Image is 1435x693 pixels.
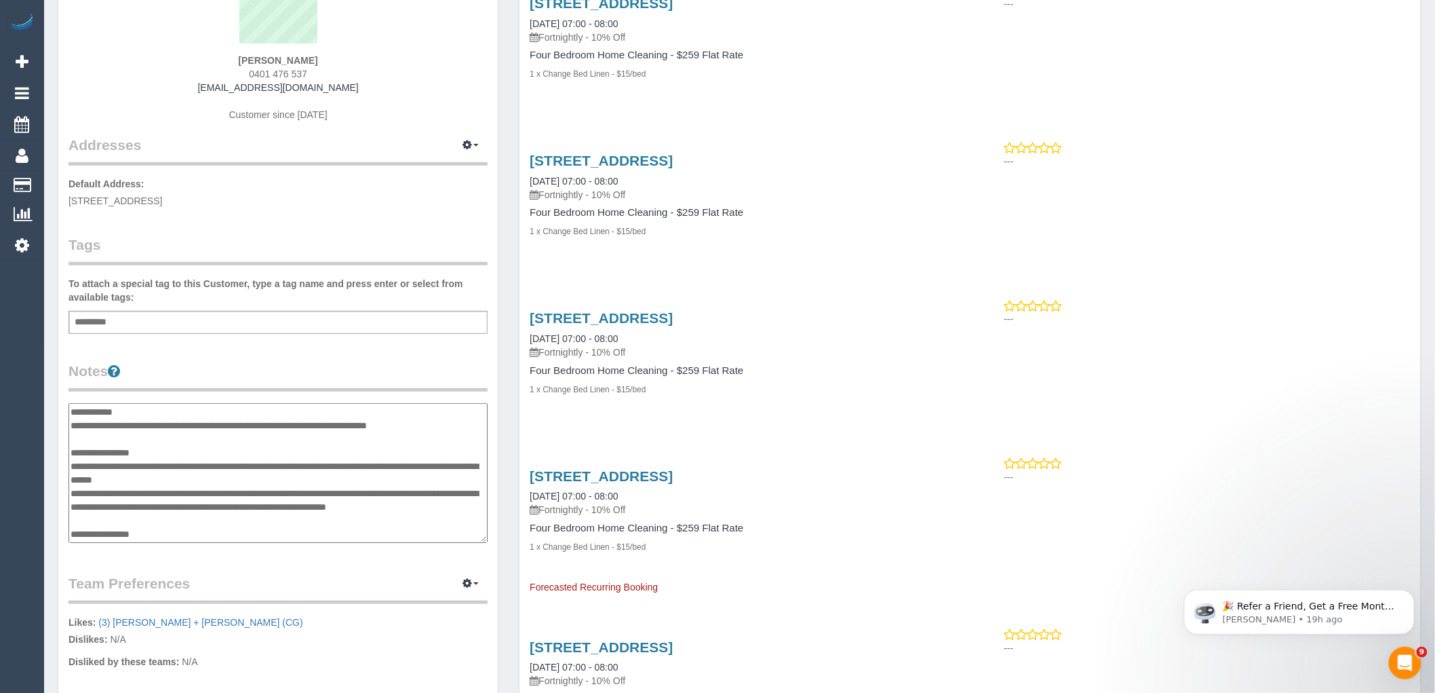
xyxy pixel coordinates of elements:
[110,634,125,645] span: N/A
[530,468,673,484] a: [STREET_ADDRESS]
[530,227,646,236] small: 1 x Change Bed Linen - $15/bed
[1004,312,1411,326] p: ---
[530,365,960,377] h4: Four Bedroom Home Cleaning - $259 Flat Rate
[530,207,960,219] h4: Four Bedroom Home Cleaning - $259 Flat Rate
[68,616,96,629] label: Likes:
[249,69,307,79] span: 0401 476 537
[530,542,646,552] small: 1 x Change Bed Linen - $15/bed
[530,523,960,534] h4: Four Bedroom Home Cleaning - $259 Flat Rate
[1389,647,1421,679] iframe: Intercom live chat
[182,656,197,667] span: N/A
[530,662,618,673] a: [DATE] 07:00 - 08:00
[59,39,232,185] span: 🎉 Refer a Friend, Get a Free Month! 🎉 Love Automaid? Share the love! When you refer a friend who ...
[68,177,144,191] label: Default Address:
[530,333,618,344] a: [DATE] 07:00 - 08:00
[1004,470,1411,484] p: ---
[530,345,960,359] p: Fortnightly - 10% Off
[229,109,328,120] span: Customer since [DATE]
[1417,647,1428,658] span: 9
[238,55,317,66] strong: [PERSON_NAME]
[198,82,359,93] a: [EMAIL_ADDRESS][DOMAIN_NAME]
[68,235,488,265] legend: Tags
[68,655,179,669] label: Disliked by these teams:
[530,18,618,29] a: [DATE] 07:00 - 08:00
[1004,155,1411,168] p: ---
[68,633,108,646] label: Dislikes:
[68,277,488,304] label: To attach a special tag to this Customer, type a tag name and press enter or select from availabl...
[530,491,618,502] a: [DATE] 07:00 - 08:00
[530,310,673,326] a: [STREET_ADDRESS]
[68,195,162,206] span: [STREET_ADDRESS]
[530,153,673,168] a: [STREET_ADDRESS]
[530,503,960,517] p: Fortnightly - 10% Off
[1164,561,1435,656] iframe: Intercom notifications message
[59,52,234,64] p: Message from Ellie, sent 19h ago
[68,574,488,604] legend: Team Preferences
[8,14,35,33] img: Automaid Logo
[530,639,673,655] a: [STREET_ADDRESS]
[530,31,960,44] p: Fortnightly - 10% Off
[98,617,302,628] a: (3) [PERSON_NAME] + [PERSON_NAME] (CG)
[530,188,960,202] p: Fortnightly - 10% Off
[530,176,618,187] a: [DATE] 07:00 - 08:00
[68,361,488,392] legend: Notes
[530,69,646,79] small: 1 x Change Bed Linen - $15/bed
[530,582,658,593] span: Forecasted Recurring Booking
[530,674,960,688] p: Fortnightly - 10% Off
[530,50,960,61] h4: Four Bedroom Home Cleaning - $259 Flat Rate
[1004,641,1411,655] p: ---
[530,385,646,394] small: 1 x Change Bed Linen - $15/bed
